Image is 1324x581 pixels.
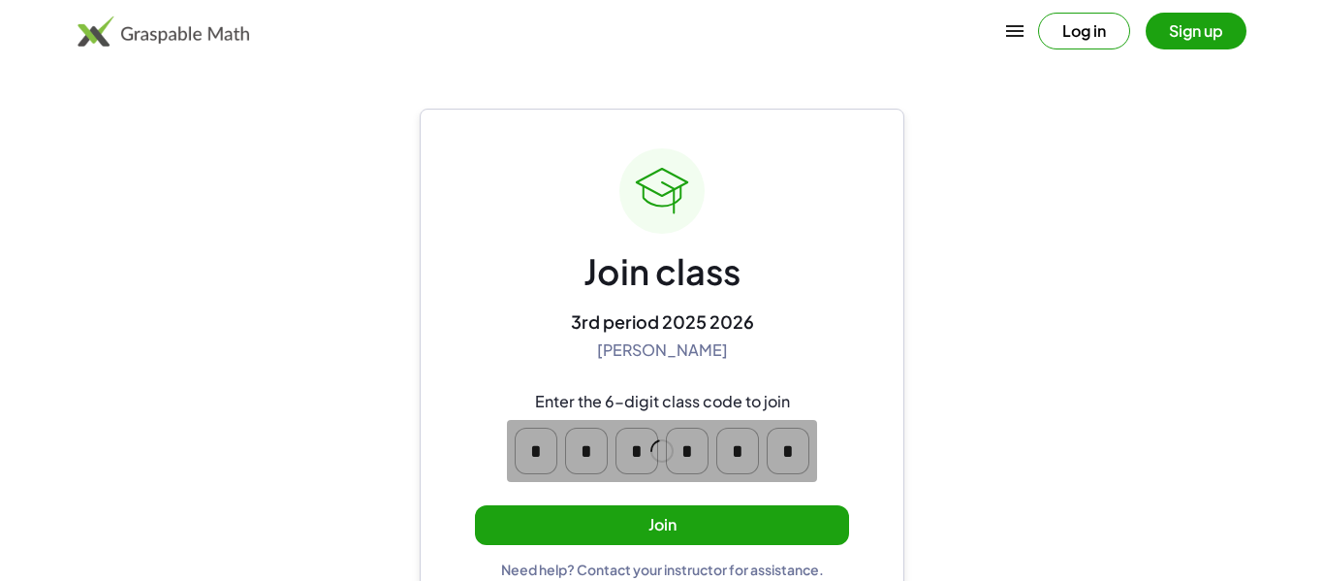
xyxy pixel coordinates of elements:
[597,340,728,361] div: [PERSON_NAME]
[583,249,741,295] div: Join class
[1146,13,1246,49] button: Sign up
[501,561,824,578] div: Need help? Contact your instructor for assistance.
[535,392,790,412] div: Enter the 6-digit class code to join
[475,505,849,545] button: Join
[1038,13,1130,49] button: Log in
[571,310,754,333] div: 3rd period 2025 2026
